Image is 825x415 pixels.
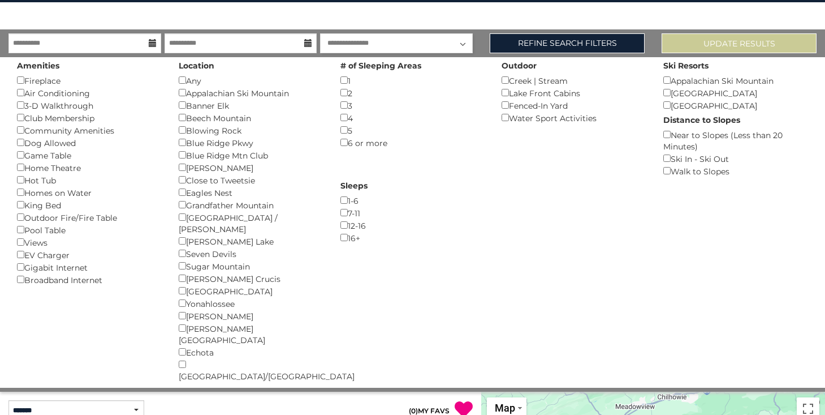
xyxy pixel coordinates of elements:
[179,235,323,247] div: [PERSON_NAME] Lake
[663,99,808,112] div: [GEOGRAPHIC_DATA]
[179,322,323,346] div: [PERSON_NAME][GEOGRAPHIC_DATA]
[340,124,485,136] div: 5
[17,249,162,261] div: EV Charger
[17,174,162,186] div: Hot Tub
[17,236,162,249] div: Views
[663,152,808,165] div: Ski In - Ski Out
[17,60,59,71] label: Amenities
[17,99,162,112] div: 3-D Walkthrough
[179,260,323,272] div: Sugar Mountain
[17,161,162,174] div: Home Theatre
[502,87,646,99] div: Lake Front Cabins
[17,124,162,136] div: Community Amenities
[663,87,808,99] div: [GEOGRAPHIC_DATA]
[17,112,162,124] div: Club Membership
[340,232,485,244] div: 16+
[179,149,323,161] div: Blue Ridge Mtn Club
[179,285,323,297] div: [GEOGRAPHIC_DATA]
[179,346,323,358] div: Echota
[502,60,537,71] label: Outdoor
[17,224,162,236] div: Pool Table
[179,272,323,285] div: [PERSON_NAME] Crucis
[17,211,162,224] div: Outdoor Fire/Fire Table
[340,194,485,207] div: 1-6
[179,161,323,174] div: [PERSON_NAME]
[17,186,162,199] div: Homes on Water
[179,310,323,322] div: [PERSON_NAME]
[340,99,485,112] div: 3
[663,74,808,87] div: Appalachian Ski Mountain
[409,407,418,415] span: ( )
[179,199,323,211] div: Grandfather Mountain
[17,261,162,273] div: Gigabit Internet
[179,174,323,186] div: Close to Tweetsie
[179,247,323,260] div: Seven Devils
[179,358,323,382] div: [GEOGRAPHIC_DATA]/[GEOGRAPHIC_DATA]
[340,136,485,149] div: 6 or more
[340,180,368,191] label: Sleeps
[17,74,162,87] div: Fireplace
[179,112,323,124] div: Beech Mountain
[663,114,740,126] label: Distance to Slopes
[179,211,323,235] div: [GEOGRAPHIC_DATA] / [PERSON_NAME]
[179,60,214,71] label: Location
[663,60,709,71] label: Ski Resorts
[340,112,485,124] div: 4
[179,136,323,149] div: Blue Ridge Pkwy
[340,60,421,71] label: # of Sleeping Areas
[340,219,485,232] div: 12-16
[17,149,162,161] div: Game Table
[490,33,645,53] a: Refine Search Filters
[502,74,646,87] div: Creek | Stream
[179,87,323,99] div: Appalachian Ski Mountain
[502,99,646,112] div: Fenced-In Yard
[495,402,515,414] span: Map
[340,207,485,219] div: 7-11
[179,186,323,199] div: Eagles Nest
[663,165,808,177] div: Walk to Slopes
[340,74,485,87] div: 1
[17,87,162,99] div: Air Conditioning
[17,199,162,211] div: King Bed
[179,99,323,112] div: Banner Elk
[663,129,808,152] div: Near to Slopes (Less than 20 Minutes)
[179,297,323,310] div: Yonahlossee
[17,273,162,286] div: Broadband Internet
[411,407,416,415] span: 0
[502,112,646,124] div: Water Sport Activities
[179,124,323,136] div: Blowing Rock
[662,33,817,53] button: Update Results
[340,87,485,99] div: 2
[179,74,323,87] div: Any
[17,136,162,149] div: Dog Allowed
[409,407,450,415] a: (0)MY FAVS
